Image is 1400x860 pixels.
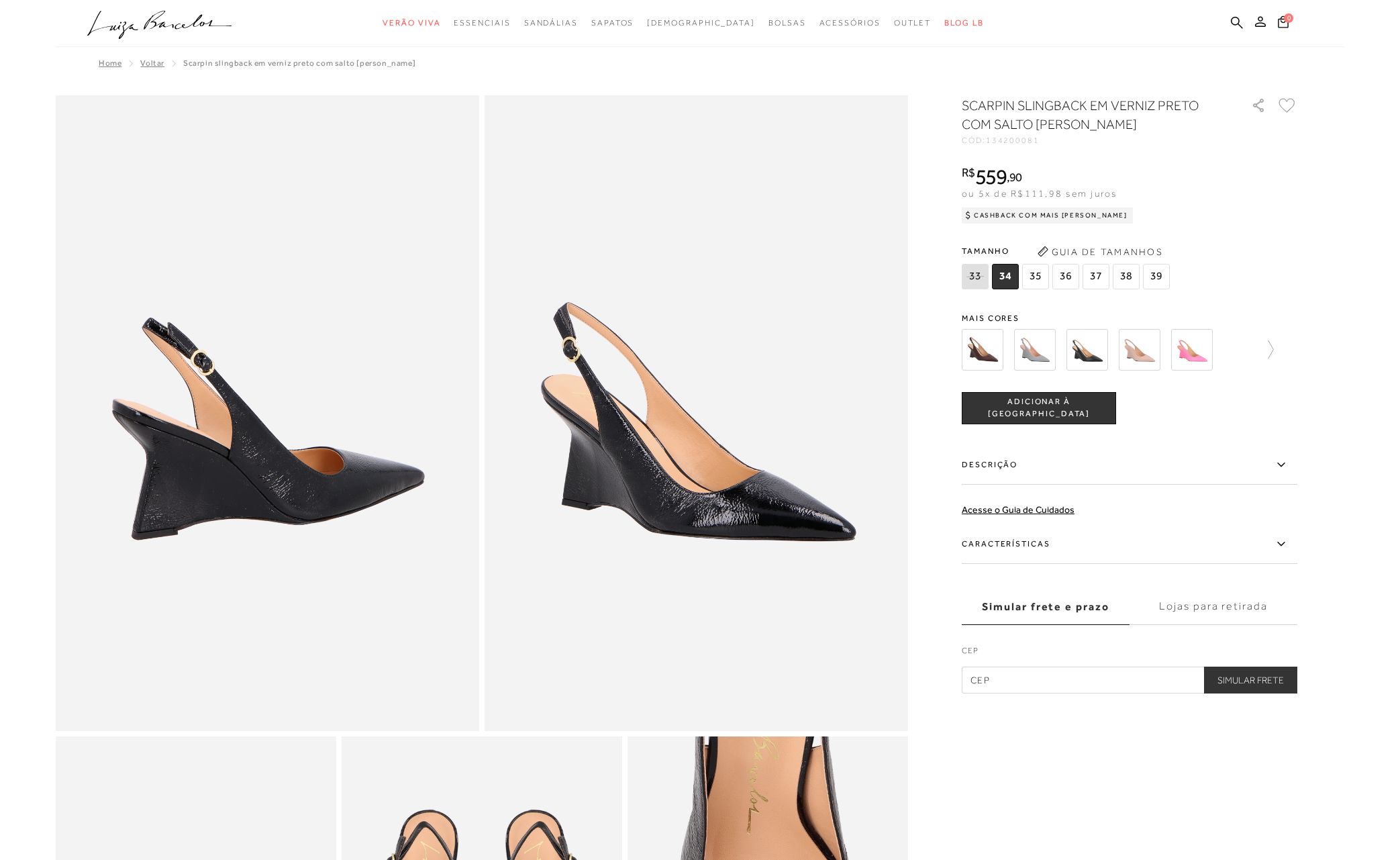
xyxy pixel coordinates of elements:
[1022,264,1049,289] span: 35
[1033,241,1167,262] button: Guia de Tamanhos
[894,18,932,28] span: Outlet
[140,58,164,68] a: Voltar
[962,241,1173,261] span: Tamanho
[1274,15,1293,33] button: 0
[962,667,1297,694] input: CEP
[962,329,1003,371] img: SCARPIN SLINGBACK EM COURO CAFÉ E SALTO ANABELA
[454,18,510,28] span: Essenciais
[591,18,634,28] span: Sapatos
[383,11,440,36] a: noSubCategoriesText
[962,446,1297,485] label: Descrição
[962,166,975,179] i: R$
[1119,329,1160,371] img: SCARPIN SLINGBACK EM COURO ROSA CASHMERE E SALTO ANABELA
[962,264,989,289] span: 33
[454,11,510,36] a: noSubCategoriesText
[1066,329,1108,371] img: SCARPIN SLINGBACK EM COURO PRETO E SALTO ANABELA
[962,188,1117,199] span: ou 5x de R$111,98 sem juros
[524,18,578,28] span: Sandálias
[962,504,1074,515] a: Acesse o Guia de Cuidados
[768,18,806,28] span: Bolsas
[1083,264,1109,289] span: 37
[768,11,806,36] a: noSubCategoriesText
[944,11,983,36] a: BLOG LB
[962,589,1130,625] label: Simular frete e prazo
[962,314,1297,322] span: Mais cores
[944,18,983,28] span: BLOG LB
[962,392,1116,424] button: ADICIONAR À [GEOGRAPHIC_DATA]
[591,11,634,36] a: noSubCategoriesText
[819,11,881,36] a: noSubCategoriesText
[1007,171,1022,183] i: ,
[986,136,1040,145] span: 134200081
[1284,13,1293,23] span: 0
[1014,329,1056,371] img: SCARPIN SLINGBACK EM COURO CINZA ESTANHO E SALTO ANABELA
[962,525,1297,564] label: Características
[383,18,440,28] span: Verão Viva
[647,11,755,36] a: noSubCategoriesText
[992,264,1019,289] span: 34
[975,164,1007,189] span: 559
[962,644,1297,663] label: CEP
[647,18,755,28] span: [DEMOGRAPHIC_DATA]
[1009,170,1022,184] span: 90
[962,136,1230,144] div: CÓD:
[1171,329,1213,371] img: SCARPIN SLINGBACK EM COURO ROSA LÍRIO E SALTO ANABELA
[183,58,415,68] span: SCARPIN SLINGBACK EM VERNIZ PRETO COM SALTO [PERSON_NAME]
[962,96,1213,134] h1: SCARPIN SLINGBACK EM VERNIZ PRETO COM SALTO [PERSON_NAME]
[1143,264,1170,289] span: 39
[894,11,932,36] a: noSubCategoriesText
[1130,589,1297,625] label: Lojas para retirada
[962,207,1133,224] div: Cashback com Mais [PERSON_NAME]
[1113,264,1140,289] span: 38
[819,18,881,28] span: Acessórios
[99,58,121,68] a: Home
[485,95,908,731] img: image
[962,396,1115,420] span: ADICIONAR À [GEOGRAPHIC_DATA]
[524,11,578,36] a: noSubCategoriesText
[56,95,479,731] img: image
[1052,264,1079,289] span: 36
[1204,667,1297,694] button: Simular Frete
